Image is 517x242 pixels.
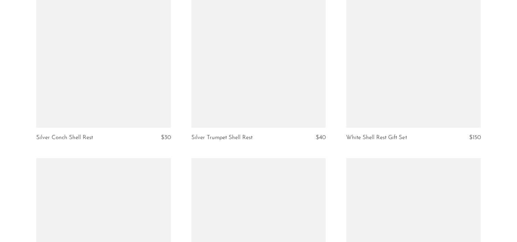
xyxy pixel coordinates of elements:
[36,135,93,141] a: Silver Conch Shell Rest
[469,135,481,140] span: $150
[346,135,407,141] a: White Shell Rest Gift Set
[161,135,171,140] span: $30
[316,135,326,140] span: $40
[191,135,253,141] a: Silver Trumpet Shell Rest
